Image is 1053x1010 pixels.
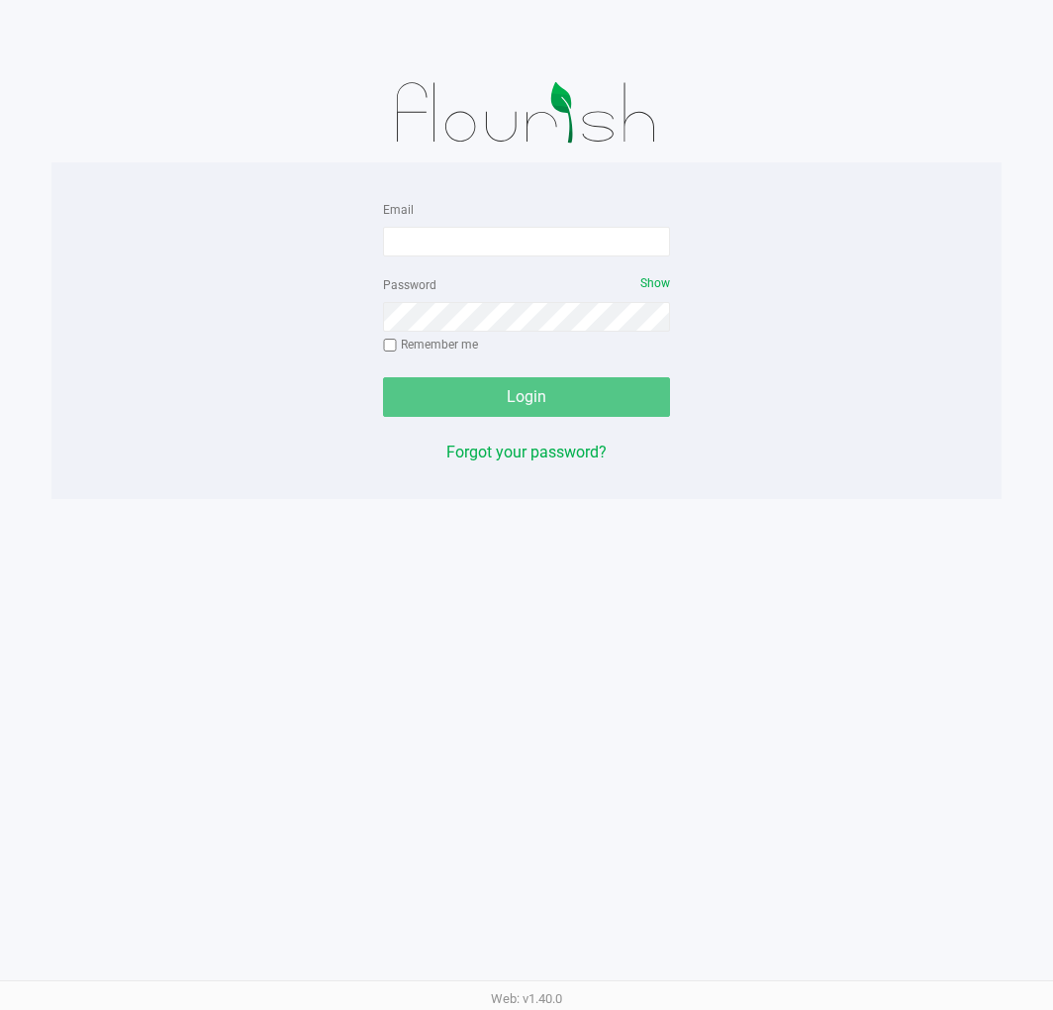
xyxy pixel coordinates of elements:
[383,336,478,353] label: Remember me
[383,276,436,294] label: Password
[383,339,397,353] input: Remember me
[491,991,562,1006] span: Web: v1.40.0
[640,276,670,290] span: Show
[383,201,414,219] label: Email
[446,441,607,464] button: Forgot your password?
